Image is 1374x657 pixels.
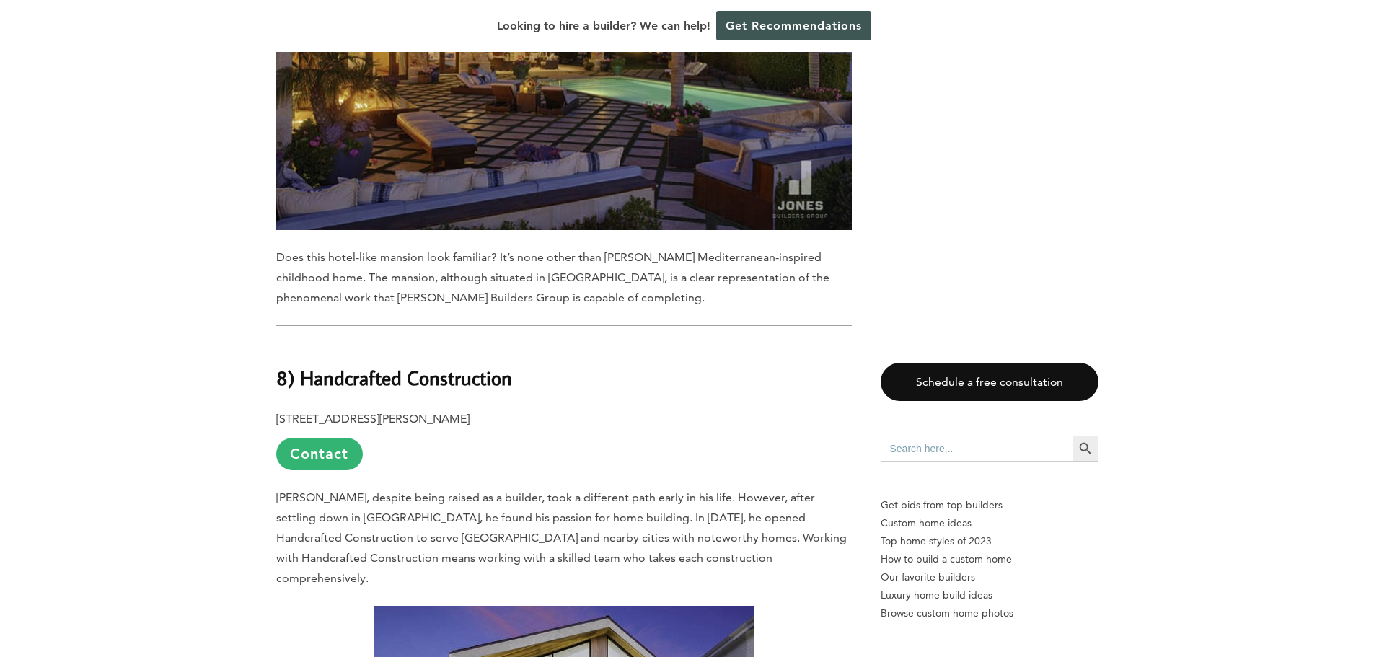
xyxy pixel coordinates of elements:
[276,490,847,585] span: [PERSON_NAME], despite being raised as a builder, took a different path early in his life. Howeve...
[881,514,1098,532] a: Custom home ideas
[881,586,1098,604] a: Luxury home build ideas
[1302,585,1357,640] iframe: Drift Widget Chat Controller
[1078,441,1093,457] svg: Search
[276,365,512,390] b: 8) Handcrafted Construction
[881,363,1098,401] a: Schedule a free consultation
[276,412,470,425] b: [STREET_ADDRESS][PERSON_NAME]
[276,250,829,304] span: Does this hotel-like mansion look familiar? It’s none other than [PERSON_NAME] Mediterranean-insp...
[881,604,1098,622] a: Browse custom home photos
[881,568,1098,586] a: Our favorite builders
[881,496,1098,514] p: Get bids from top builders
[276,438,363,470] a: Contact
[881,436,1073,462] input: Search here...
[881,550,1098,568] a: How to build a custom home
[881,532,1098,550] a: Top home styles of 2023
[716,11,871,40] a: Get Recommendations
